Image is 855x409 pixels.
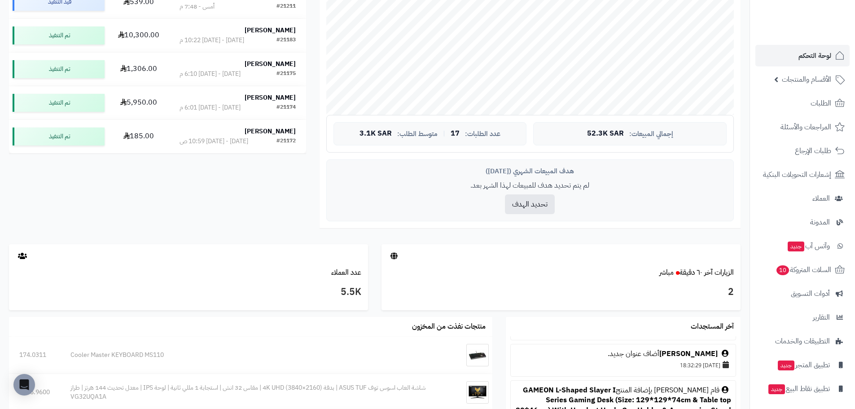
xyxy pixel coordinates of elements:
a: لوحة التحكم [755,45,850,66]
div: شاشة العاب اسوس توف ASUS TUF | بدقة 4K UHD (3840×2160) | مقاس 32 انش | استجابة 1 مللي ثانية | لوح... [70,383,452,401]
a: وآتس آبجديد [755,235,850,257]
div: 174.0311 [19,351,50,360]
a: عدد العملاء [331,267,361,278]
h3: 2 [388,285,734,300]
a: المراجعات والأسئلة [755,116,850,138]
div: [DATE] - [DATE] 10:22 م [180,36,244,45]
div: #21172 [276,137,296,146]
span: أدوات التسويق [791,287,830,300]
button: تحديد الهدف [505,194,555,214]
p: لم يتم تحديد هدف للمبيعات لهذا الشهر بعد. [333,180,727,191]
span: | [443,130,445,137]
div: أضاف عنوان جديد. [515,349,731,359]
span: إجمالي المبيعات: [629,130,673,138]
a: طلبات الإرجاع [755,140,850,162]
span: التقارير [813,311,830,324]
strong: [PERSON_NAME] [245,26,296,35]
span: تطبيق نقاط البيع [767,383,830,395]
a: أدوات التسويق [755,283,850,304]
span: جديد [788,242,804,251]
span: 3.1K SAR [360,130,392,138]
td: 185.00 [108,120,169,153]
span: تطبيق المتجر [777,359,830,371]
td: 5,950.00 [108,86,169,119]
div: Cooler Master KEYBOARD MS110 [70,351,452,360]
h3: 5.5K [16,285,361,300]
div: [DATE] - [DATE] 6:10 م [180,70,241,79]
a: [PERSON_NAME] [659,348,718,359]
a: العملاء [755,188,850,209]
span: إشعارات التحويلات البنكية [763,168,831,181]
strong: [PERSON_NAME] [245,59,296,69]
div: أمس - 7:48 م [180,2,215,11]
span: جديد [778,361,794,370]
span: جديد [768,384,785,394]
span: المدونة [810,216,830,229]
a: المدونة [755,211,850,233]
div: [DATE] - [DATE] 10:59 ص [180,137,248,146]
small: مباشر [659,267,674,278]
td: 1,306.00 [108,53,169,86]
h3: آخر المستجدات [691,323,734,331]
h3: منتجات نفذت من المخزون [412,323,486,331]
td: 10,300.00 [108,19,169,52]
img: Cooler Master KEYBOARD MS110 [466,344,489,366]
span: 17 [451,130,460,138]
strong: [PERSON_NAME] [245,93,296,102]
a: تطبيق المتجرجديد [755,354,850,376]
a: تطبيق نقاط البيعجديد [755,378,850,400]
img: شاشة العاب اسوس توف ASUS TUF | بدقة 4K UHD (3840×2160) | مقاس 32 انش | استجابة 1 مللي ثانية | لوح... [466,381,489,404]
div: تم التنفيذ [13,60,105,78]
div: #21174 [276,103,296,112]
span: 52.3K SAR [587,130,624,138]
a: الزيارات آخر ٦٠ دقيقةمباشر [659,267,734,278]
div: #21175 [276,70,296,79]
div: تم التنفيذ [13,94,105,112]
div: هدف المبيعات الشهري ([DATE]) [333,167,727,176]
div: تم التنفيذ [13,128,105,145]
a: التقارير [755,307,850,328]
span: المراجعات والأسئلة [780,121,831,133]
span: طلبات الإرجاع [795,145,831,157]
span: السلات المتروكة [776,264,831,276]
span: عدد الطلبات: [465,130,500,138]
strong: [PERSON_NAME] [245,127,296,136]
span: الطلبات [811,97,831,110]
div: تم التنفيذ [13,26,105,44]
span: التطبيقات والخدمات [775,335,830,347]
a: التطبيقات والخدمات [755,330,850,352]
a: الطلبات [755,92,850,114]
div: Open Intercom Messenger [13,374,35,396]
div: #21183 [276,36,296,45]
div: [DATE] - [DATE] 6:01 م [180,103,241,112]
span: 10 [776,265,789,275]
div: [DATE] 18:32:29 [515,359,731,371]
span: العملاء [812,192,830,205]
span: لوحة التحكم [798,49,831,62]
span: متوسط الطلب: [397,130,438,138]
div: #21211 [276,2,296,11]
span: الأقسام والمنتجات [782,73,831,86]
a: إشعارات التحويلات البنكية [755,164,850,185]
a: السلات المتروكة10 [755,259,850,281]
span: وآتس آب [787,240,830,252]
